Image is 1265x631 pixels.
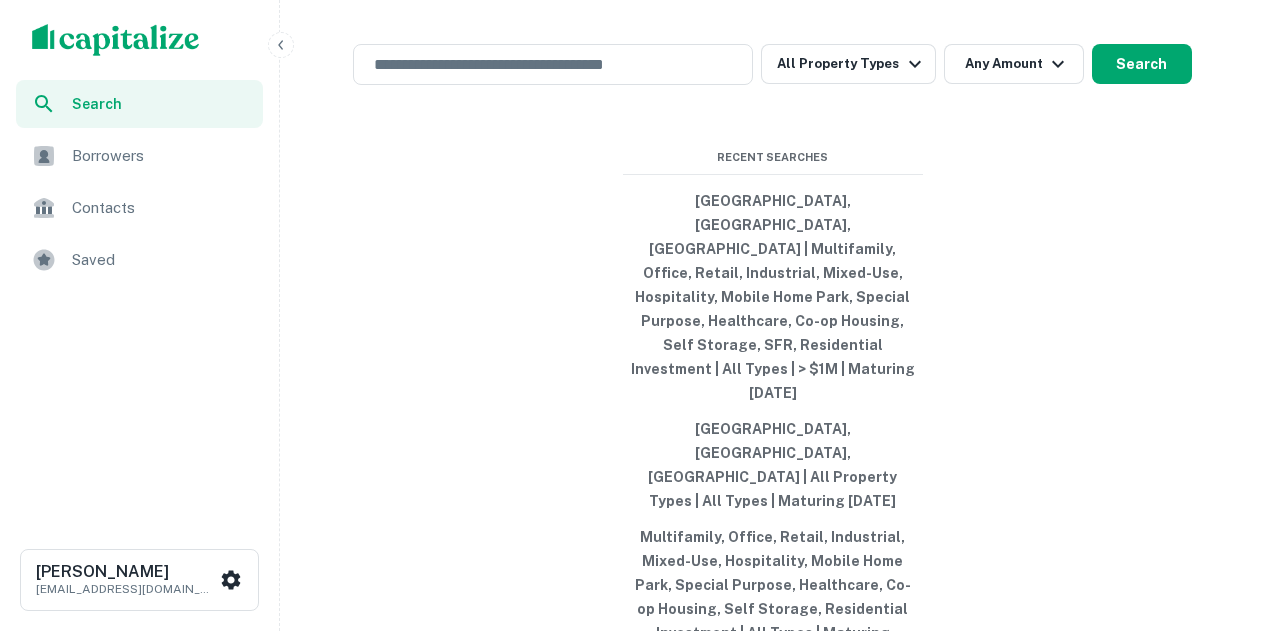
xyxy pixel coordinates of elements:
a: Contacts [16,184,263,232]
button: [GEOGRAPHIC_DATA], [GEOGRAPHIC_DATA], [GEOGRAPHIC_DATA] | Multifamily, Office, Retail, Industrial... [623,183,923,411]
a: Search [16,80,263,128]
h6: [PERSON_NAME] [36,564,216,580]
span: Recent Searches [623,149,923,166]
button: [GEOGRAPHIC_DATA], [GEOGRAPHIC_DATA], [GEOGRAPHIC_DATA] | All Property Types | All Types | Maturi... [623,411,923,519]
button: Any Amount [944,44,1084,84]
button: All Property Types [761,44,935,84]
a: Saved [16,236,263,284]
span: Saved [72,248,251,272]
span: Borrowers [72,144,251,168]
button: Search [1092,44,1192,84]
button: [PERSON_NAME][EMAIL_ADDRESS][DOMAIN_NAME] [20,549,259,611]
span: Contacts [72,196,251,220]
p: [EMAIL_ADDRESS][DOMAIN_NAME] [36,580,216,598]
a: Borrowers [16,132,263,180]
span: Search [72,93,251,115]
img: capitalize-logo.png [32,24,200,56]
